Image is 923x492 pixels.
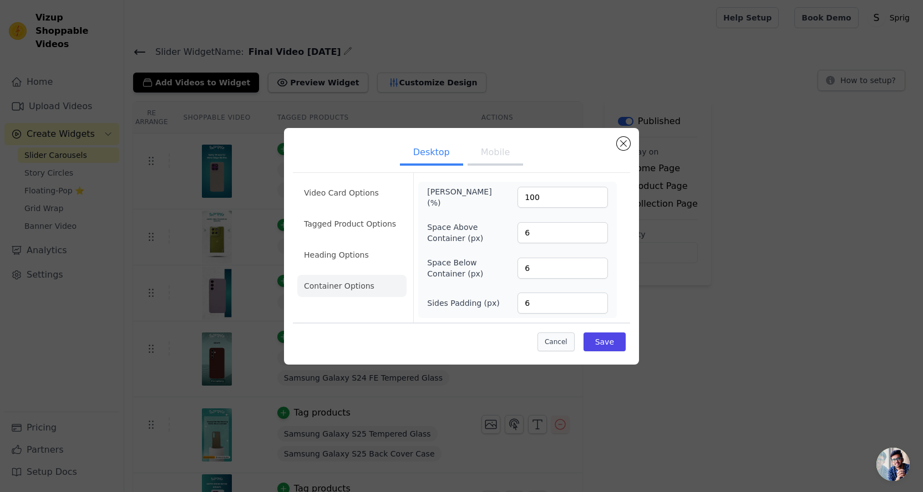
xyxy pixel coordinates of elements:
li: Video Card Options [297,182,407,204]
li: Tagged Product Options [297,213,407,235]
li: Container Options [297,275,407,297]
label: [PERSON_NAME] (%) [427,186,488,208]
label: Space Above Container (px) [427,222,488,244]
button: Desktop [400,141,463,166]
li: Heading Options [297,244,407,266]
label: Space Below Container (px) [427,257,488,279]
div: Open chat [876,448,910,481]
button: Mobile [468,141,523,166]
button: Save [584,332,626,351]
button: Close modal [617,137,630,150]
label: Sides Padding (px) [427,298,499,309]
button: Cancel [537,332,575,351]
